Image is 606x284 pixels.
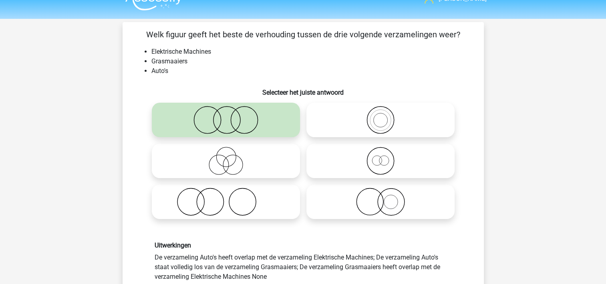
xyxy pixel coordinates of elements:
li: Auto's [151,66,471,76]
h6: Uitwerkingen [155,241,452,249]
li: Elektrische Machines [151,47,471,57]
p: Welk figuur geeft het beste de verhouding tussen de drie volgende verzamelingen weer? [135,28,471,41]
li: Grasmaaiers [151,57,471,66]
div: De verzameling Auto's heeft overlap met de verzameling Elektrische Machines; De verzameling Auto'... [149,241,458,281]
h6: Selecteer het juiste antwoord [135,82,471,96]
